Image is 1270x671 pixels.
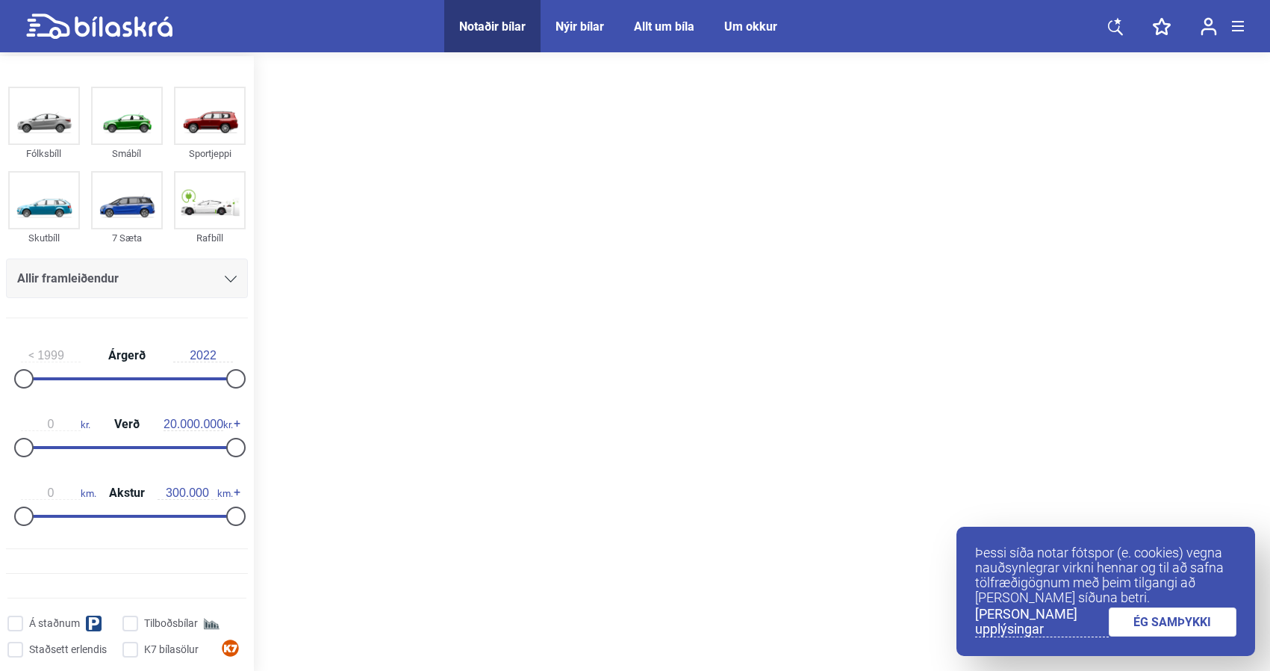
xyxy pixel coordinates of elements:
a: [PERSON_NAME] upplýsingar [975,607,1109,637]
a: Nýir bílar [555,19,604,34]
span: km. [21,486,96,500]
span: Akstur [105,487,149,499]
a: ÉG SAMÞYKKI [1109,607,1237,637]
span: Staðsett erlendis [29,642,107,658]
p: Þessi síða notar fótspor (e. cookies) vegna nauðsynlegrar virkni hennar og til að safna tölfræðig... [975,545,1236,605]
span: Allir framleiðendur [17,268,119,289]
img: user-login.svg [1201,17,1217,36]
div: Skutbíll [8,229,80,247]
span: kr. [21,418,90,431]
div: Fólksbíll [8,145,80,162]
span: K7 bílasölur [144,642,199,658]
a: Allt um bíla [634,19,694,34]
div: Smábíl [91,145,163,162]
div: 7 Sæta [91,229,163,247]
span: km. [158,486,233,500]
div: Sportjeppi [174,145,246,162]
span: Árgerð [105,350,149,362]
div: Rafbíll [174,229,246,247]
a: Notaðir bílar [459,19,526,34]
span: kr. [164,418,233,431]
span: Verð [110,418,143,430]
a: Um okkur [724,19,777,34]
span: Tilboðsbílar [144,616,198,631]
span: Á staðnum [29,616,80,631]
